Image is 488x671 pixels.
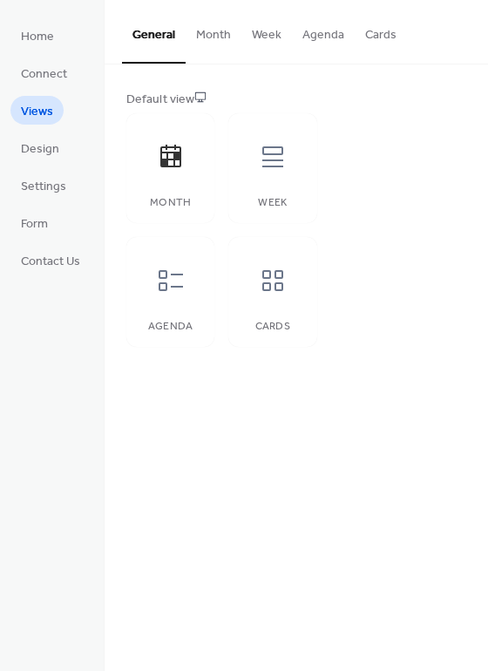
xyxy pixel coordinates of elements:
[10,96,64,125] a: Views
[21,178,66,196] span: Settings
[246,197,299,209] div: Week
[246,321,299,333] div: Cards
[10,133,70,162] a: Design
[21,65,67,84] span: Connect
[21,103,53,121] span: Views
[144,321,197,333] div: Agenda
[10,21,64,50] a: Home
[144,197,197,209] div: Month
[21,140,59,159] span: Design
[10,208,58,237] a: Form
[21,28,54,46] span: Home
[10,246,91,274] a: Contact Us
[21,253,80,271] span: Contact Us
[21,215,48,234] span: Form
[10,171,77,200] a: Settings
[126,91,463,109] div: Default view
[10,58,78,87] a: Connect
